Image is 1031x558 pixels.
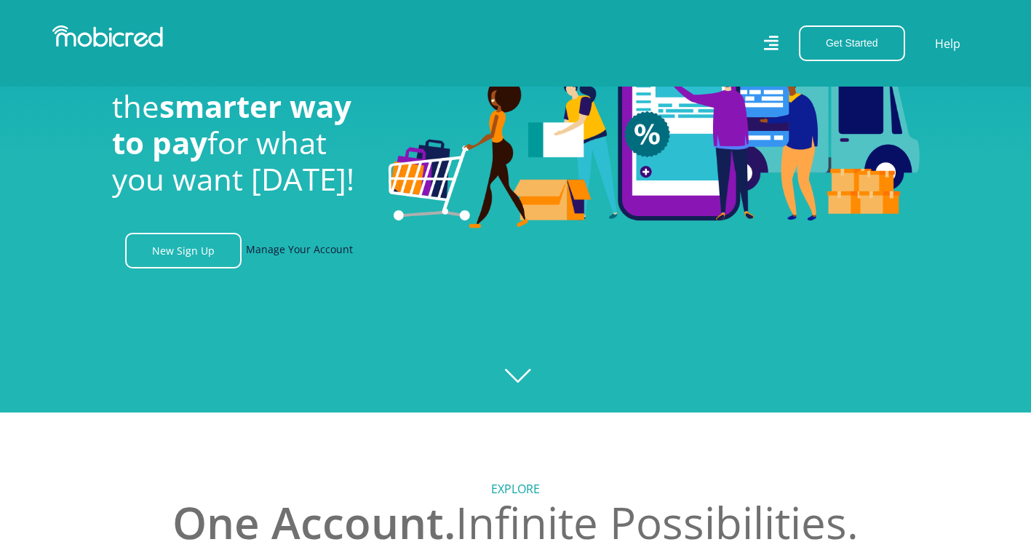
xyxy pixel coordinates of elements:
[52,25,163,47] img: Mobicred
[125,233,242,268] a: New Sign Up
[172,493,455,552] span: One Account.
[112,482,920,496] h5: Explore
[934,34,961,53] a: Help
[112,85,351,163] span: smarter way to pay
[246,233,353,268] a: Manage Your Account
[112,496,920,549] h2: Infinite Possibilities.
[799,25,905,61] button: Get Started
[112,51,367,198] h1: - the for what you want [DATE]!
